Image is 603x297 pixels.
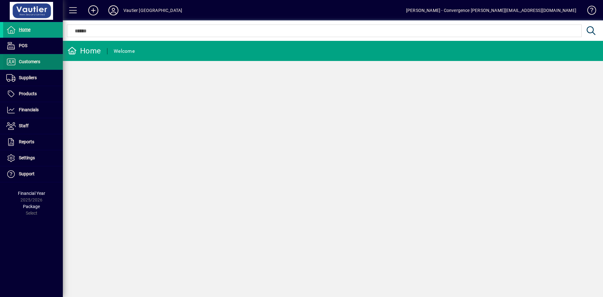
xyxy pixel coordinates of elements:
a: Suppliers [3,70,63,86]
span: Home [19,27,30,32]
span: POS [19,43,27,48]
span: Reports [19,139,34,144]
span: Package [23,204,40,209]
a: Knowledge Base [583,1,595,22]
div: [PERSON_NAME] - Convergence [PERSON_NAME][EMAIL_ADDRESS][DOMAIN_NAME] [406,5,576,15]
button: Add [83,5,103,16]
span: Financials [19,107,39,112]
div: Home [68,46,101,56]
span: Staff [19,123,29,128]
a: Customers [3,54,63,70]
div: Welcome [114,46,135,56]
span: Customers [19,59,40,64]
span: Support [19,171,35,176]
a: Staff [3,118,63,134]
a: Financials [3,102,63,118]
a: POS [3,38,63,54]
span: Settings [19,155,35,160]
span: Suppliers [19,75,37,80]
span: Products [19,91,37,96]
a: Support [3,166,63,182]
a: Settings [3,150,63,166]
div: Vautier [GEOGRAPHIC_DATA] [123,5,182,15]
a: Reports [3,134,63,150]
a: Products [3,86,63,102]
button: Profile [103,5,123,16]
span: Financial Year [18,191,45,196]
